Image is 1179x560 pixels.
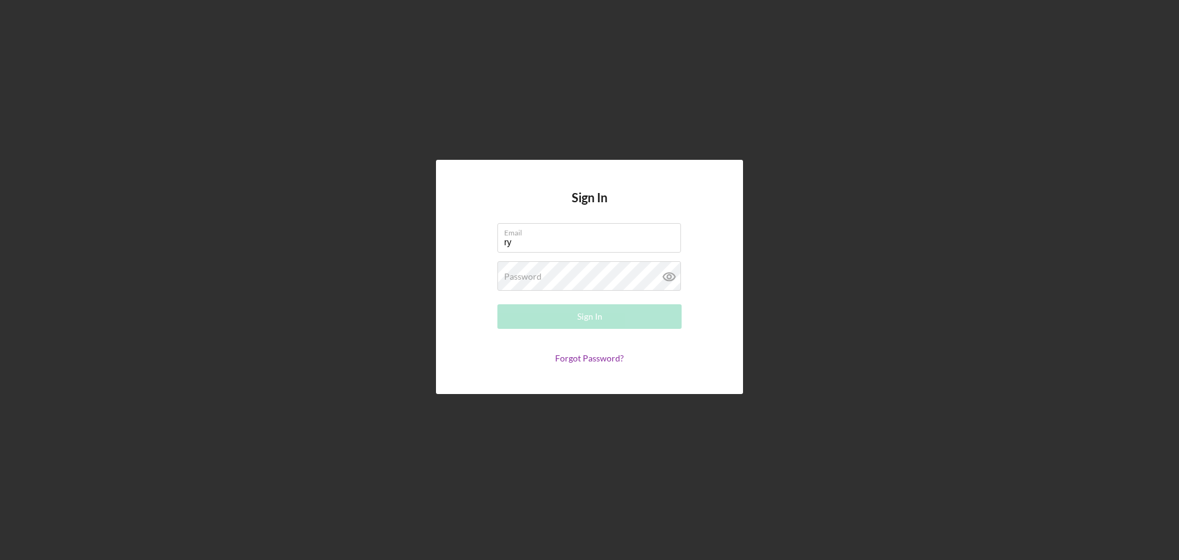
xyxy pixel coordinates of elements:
div: Sign In [577,304,602,329]
h4: Sign In [572,191,607,223]
a: Forgot Password? [555,353,624,363]
label: Email [504,224,681,237]
label: Password [504,272,542,282]
button: Sign In [497,304,682,329]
